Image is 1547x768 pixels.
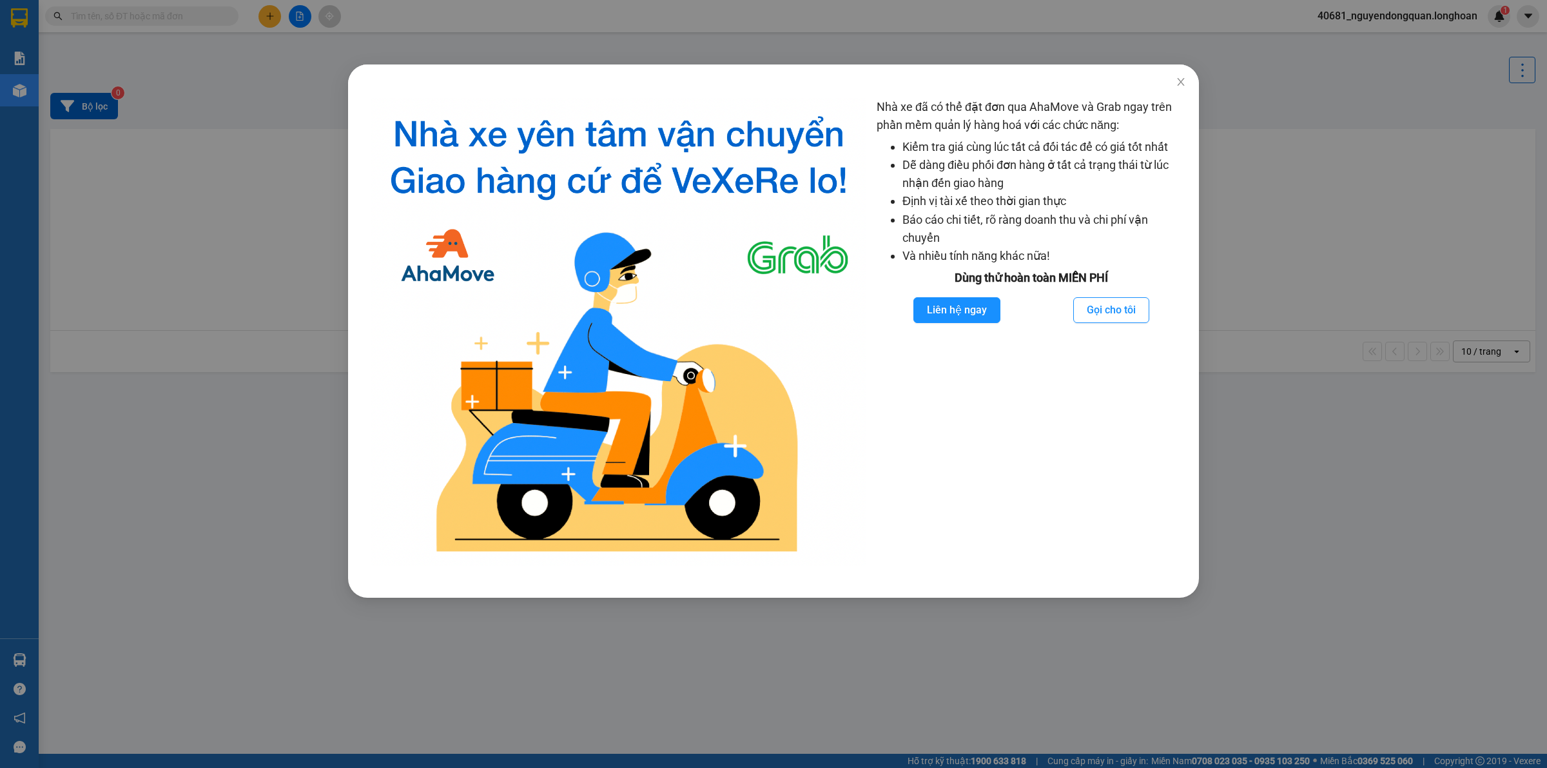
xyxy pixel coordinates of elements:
li: Dễ dàng điều phối đơn hàng ở tất cả trạng thái từ lúc nhận đến giao hàng [902,156,1186,193]
li: Định vị tài xế theo thời gian thực [902,192,1186,210]
li: Và nhiều tính năng khác nữa! [902,247,1186,265]
li: Báo cáo chi tiết, rõ ràng doanh thu và chi phí vận chuyển [902,211,1186,248]
div: Nhà xe đã có thể đặt đơn qua AhaMove và Grab ngay trên phần mềm quản lý hàng hoá với các chức năng: [877,98,1186,566]
img: logo [371,98,866,566]
span: Gọi cho tôi [1087,302,1136,318]
button: Liên hệ ngay [913,297,1000,323]
div: Dùng thử hoàn toàn MIỄN PHÍ [877,269,1186,287]
li: Kiểm tra giá cùng lúc tất cả đối tác để có giá tốt nhất [902,138,1186,156]
button: Gọi cho tôi [1073,297,1149,323]
button: Close [1163,64,1199,101]
span: Liên hệ ngay [927,302,987,318]
span: close [1176,77,1186,87]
